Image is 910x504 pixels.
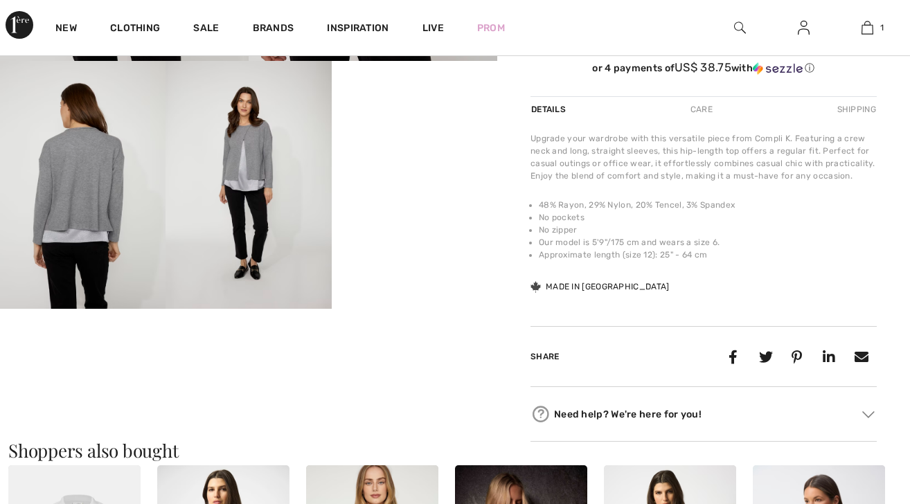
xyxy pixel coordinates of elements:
[539,199,877,211] li: 48% Rayon, 29% Nylon, 20% Tencel, 3% Spandex
[862,19,873,36] img: My Bag
[166,61,331,309] img: Two piece top Style 34051. 4
[327,22,389,37] span: Inspiration
[530,61,877,75] div: or 4 payments of with
[730,400,896,435] iframe: Opens a widget where you can find more information
[6,11,33,39] img: 1ère Avenue
[834,97,877,122] div: Shipping
[787,19,821,37] a: Sign In
[253,22,294,37] a: Brands
[798,19,810,36] img: My Info
[8,442,902,460] h3: Shoppers also bought
[734,19,746,36] img: search the website
[530,404,877,424] div: Need help? We're here for you!
[880,21,884,34] span: 1
[539,236,877,249] li: Our model is 5'9"/175 cm and wears a size 6.
[530,97,569,122] div: Details
[753,62,803,75] img: Sezzle
[539,211,877,224] li: No pockets
[193,22,219,37] a: Sale
[55,22,77,37] a: New
[422,21,444,35] a: Live
[539,249,877,261] li: Approximate length (size 12): 25" - 64 cm
[530,61,877,80] div: or 4 payments ofUS$ 38.75withSezzle Click to learn more about Sezzle
[530,280,670,293] div: Made in [GEOGRAPHIC_DATA]
[530,352,560,361] span: Share
[530,132,877,182] div: Upgrade your wardrobe with this versatile piece from Compli K. Featuring a crew neck and long, st...
[539,224,877,236] li: No zipper
[836,19,898,36] a: 1
[679,97,724,122] div: Care
[477,21,505,35] a: Prom
[110,22,160,37] a: Clothing
[675,60,731,74] span: US$ 38.75
[332,61,497,144] video: Your browser does not support the video tag.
